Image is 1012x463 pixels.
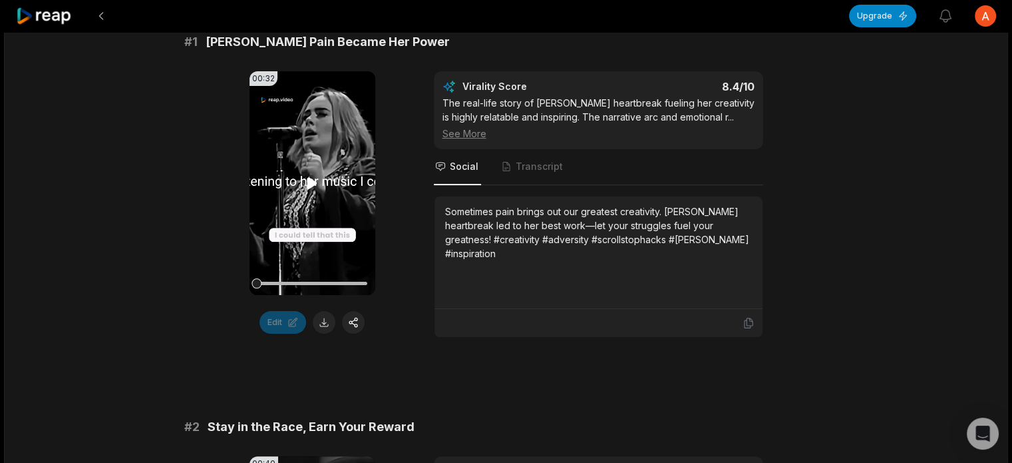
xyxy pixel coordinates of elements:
[442,96,755,141] div: The real-life story of [PERSON_NAME] heartbreak fueling her creativity is highly relatable and in...
[184,33,198,51] span: # 1
[442,127,755,141] div: See More
[450,160,478,173] span: Social
[445,205,752,260] div: Sometimes pain brings out our greatest creativity. [PERSON_NAME] heartbreak led to her best work—...
[967,418,999,450] div: Open Intercom Messenger
[849,5,916,27] button: Upgrade
[184,418,200,436] span: # 2
[462,80,605,93] div: Virality Score
[434,149,763,185] nav: Tabs
[516,160,563,173] span: Transcript
[611,80,755,93] div: 8.4 /10
[259,311,306,334] button: Edit
[250,71,375,295] video: Your browser does not support mp4 format.
[208,418,415,436] span: Stay in the Race, Earn Your Reward
[206,33,450,51] span: [PERSON_NAME] Pain Became Her Power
